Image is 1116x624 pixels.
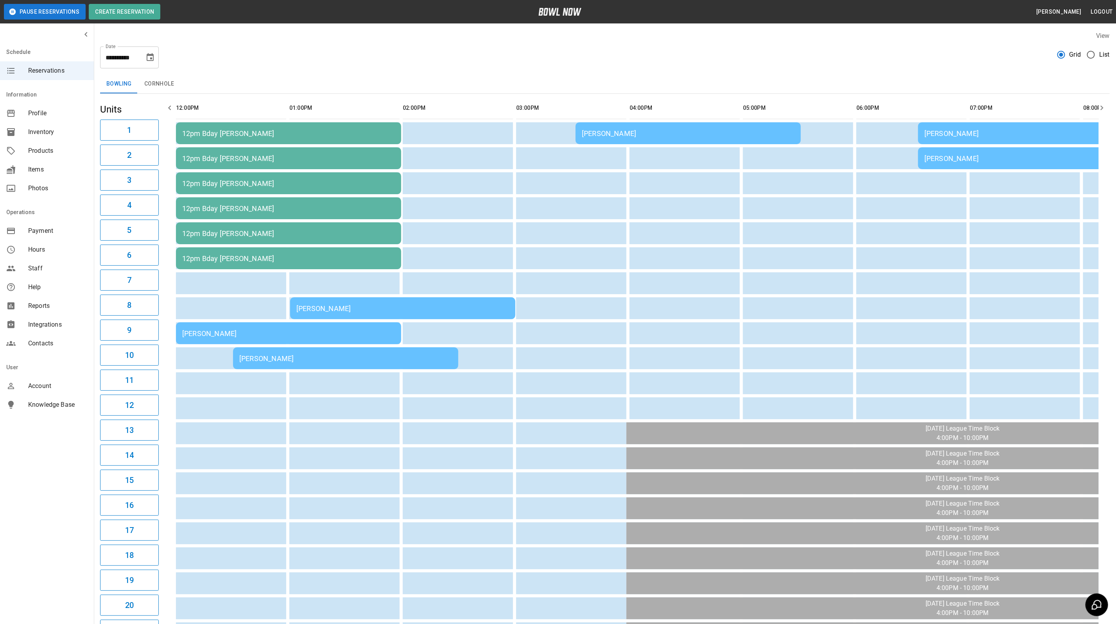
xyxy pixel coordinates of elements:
button: Logout [1088,5,1116,19]
div: [PERSON_NAME] [296,304,509,313]
span: Knowledge Base [28,400,88,409]
button: 5 [100,220,159,241]
span: Integrations [28,320,88,329]
button: 1 [100,120,159,141]
div: inventory tabs [100,75,1110,93]
span: Reports [28,301,88,311]
div: [PERSON_NAME] [582,129,795,138]
button: 4 [100,195,159,216]
h6: 12 [125,399,134,411]
div: 12pm Bday [PERSON_NAME] [182,254,395,263]
img: logo [538,8,581,16]
span: Staff [28,264,88,273]
div: [PERSON_NAME] [182,329,395,338]
h6: 20 [125,599,134,611]
h6: 10 [125,349,134,361]
span: Inventory [28,127,88,137]
button: 10 [100,345,159,366]
h6: 15 [125,474,134,486]
span: Hours [28,245,88,254]
div: 12pm Bday [PERSON_NAME] [182,204,395,213]
button: Choose date, selected date is Aug 31, 2025 [142,50,158,65]
span: Items [28,165,88,174]
th: 12:00PM [176,97,286,119]
span: Reservations [28,66,88,75]
span: Products [28,146,88,156]
label: View [1096,32,1110,39]
h6: 17 [125,524,134,536]
span: Grid [1069,50,1081,59]
button: 16 [100,495,159,516]
div: 12pm Bday [PERSON_NAME] [182,154,395,163]
button: 13 [100,420,159,441]
button: 11 [100,370,159,391]
span: Help [28,282,88,292]
button: Create Reservation [89,4,160,20]
button: [PERSON_NAME] [1033,5,1084,19]
button: 19 [100,570,159,591]
h6: 16 [125,499,134,511]
span: Contacts [28,339,88,348]
button: Bowling [100,75,138,93]
th: 02:00PM [403,97,513,119]
div: 12pm Bday [PERSON_NAME] [182,129,395,138]
span: Account [28,381,88,391]
h6: 6 [127,249,131,261]
div: 12pm Bday [PERSON_NAME] [182,179,395,188]
button: 3 [100,170,159,191]
button: Pause Reservations [4,4,86,20]
h6: 9 [127,324,131,336]
button: 14 [100,445,159,466]
span: List [1099,50,1110,59]
h6: 19 [125,574,134,586]
h6: 8 [127,299,131,311]
th: 03:00PM [516,97,626,119]
div: [PERSON_NAME] [239,354,452,363]
th: 01:00PM [289,97,400,119]
button: 2 [100,145,159,166]
span: Payment [28,226,88,236]
h6: 11 [125,374,134,386]
h6: 5 [127,224,131,236]
h6: 3 [127,174,131,186]
button: 9 [100,320,159,341]
button: 8 [100,295,159,316]
button: 12 [100,395,159,416]
span: Photos [28,184,88,193]
h6: 18 [125,549,134,561]
h6: 2 [127,149,131,161]
button: 6 [100,245,159,266]
button: 20 [100,595,159,616]
h6: 13 [125,424,134,436]
button: 18 [100,545,159,566]
span: Profile [28,109,88,118]
h6: 1 [127,124,131,136]
h6: 4 [127,199,131,211]
button: 7 [100,270,159,291]
h6: 7 [127,274,131,286]
button: 15 [100,470,159,491]
h6: 14 [125,449,134,461]
h5: Units [100,103,159,116]
div: 12pm Bday [PERSON_NAME] [182,229,395,238]
button: 17 [100,520,159,541]
button: Cornhole [138,75,180,93]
